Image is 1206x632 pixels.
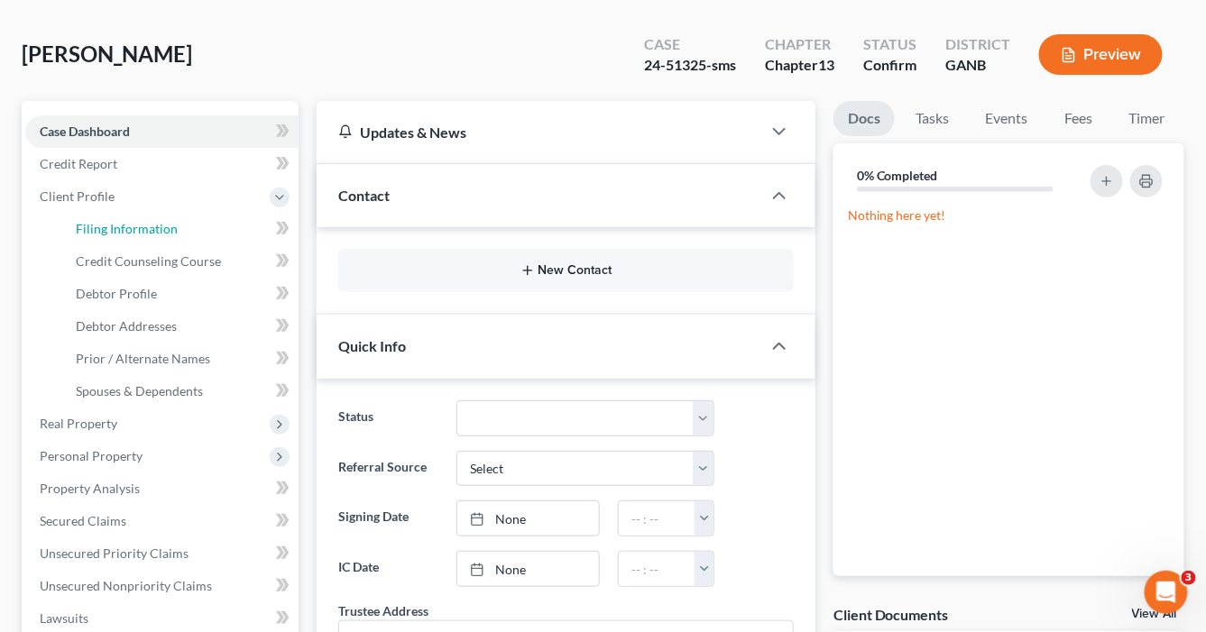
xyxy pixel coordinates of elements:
input: -- : -- [619,501,695,536]
a: Secured Claims [25,505,299,537]
div: Confirm [863,55,916,76]
div: 24-51325-sms [644,55,736,76]
input: -- : -- [619,552,695,586]
span: Credit Report [40,156,117,171]
a: Spouses & Dependents [61,375,299,408]
a: Docs [833,101,895,136]
span: Unsecured Nonpriority Claims [40,578,212,593]
button: New Contact [353,263,779,278]
div: Chapter [765,34,834,55]
a: Unsecured Nonpriority Claims [25,570,299,602]
a: Unsecured Priority Claims [25,537,299,570]
span: 13 [818,56,834,73]
div: Updates & News [338,123,740,142]
strong: 0% Completed [857,168,938,183]
div: Case [644,34,736,55]
a: Events [971,101,1043,136]
span: 3 [1182,571,1196,585]
a: Credit Counseling Course [61,245,299,278]
a: None [457,552,599,586]
div: Trustee Address [338,601,428,620]
a: Tasks [902,101,964,136]
span: Spouses & Dependents [76,383,203,398]
span: Credit Counseling Course [76,253,221,269]
span: Unsecured Priority Claims [40,545,189,561]
span: Case Dashboard [40,124,130,139]
span: Debtor Addresses [76,318,177,334]
a: Debtor Addresses [61,310,299,343]
span: Quick Info [338,337,406,354]
a: Case Dashboard [25,115,299,148]
div: District [945,34,1010,55]
span: Secured Claims [40,513,126,528]
a: Property Analysis [25,472,299,505]
div: Status [863,34,916,55]
a: Filing Information [61,213,299,245]
span: Lawsuits [40,610,88,626]
span: [PERSON_NAME] [22,41,192,67]
span: Contact [338,187,390,204]
label: Status [329,400,447,436]
a: Credit Report [25,148,299,180]
label: Referral Source [329,451,447,487]
a: Debtor Profile [61,278,299,310]
span: Debtor Profile [76,286,157,301]
div: Chapter [765,55,834,76]
label: Signing Date [329,500,447,536]
label: IC Date [329,551,447,587]
span: Filing Information [76,221,178,236]
a: Fees [1050,101,1108,136]
iframe: Intercom live chat [1145,571,1188,614]
a: View All [1132,608,1177,620]
p: Nothing here yet! [848,206,1170,224]
a: Timer [1115,101,1180,136]
a: None [457,501,599,536]
button: Preview [1039,34,1163,75]
div: GANB [945,55,1010,76]
span: Real Property [40,416,117,431]
span: Property Analysis [40,481,140,496]
div: Client Documents [833,605,949,624]
span: Personal Property [40,448,143,463]
a: Prior / Alternate Names [61,343,299,375]
span: Prior / Alternate Names [76,351,210,366]
span: Client Profile [40,188,115,204]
